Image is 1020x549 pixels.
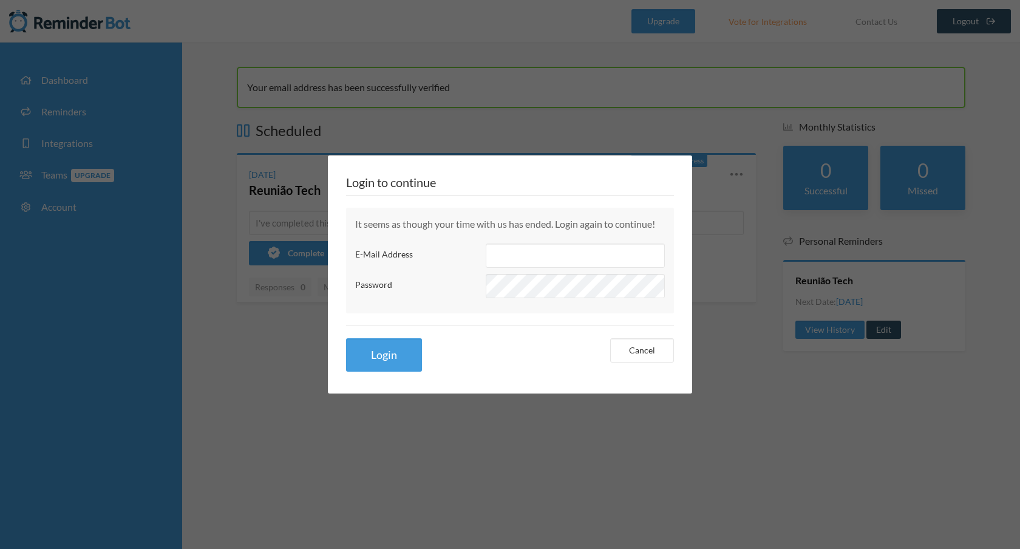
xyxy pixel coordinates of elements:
[610,338,674,363] a: Cancel
[355,217,665,231] p: It seems as though your time with us has ended. Login again to continue!
[346,338,422,372] button: Login
[346,174,674,196] h2: Login to continue
[355,248,477,261] label: E-Mail Address
[355,278,477,291] label: Password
